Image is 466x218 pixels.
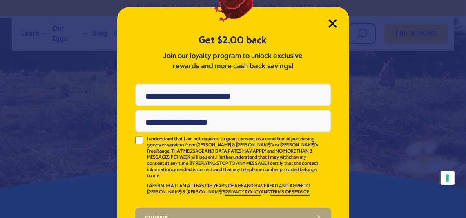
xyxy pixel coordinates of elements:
[147,183,319,196] p: I AFFIRM THAT I AM AT LEAST 18 YEARS OF AGE AND HAVE READ AND AGREE TO [PERSON_NAME] & [PERSON_NA...
[135,34,331,47] h5: Get $2.00 back
[225,190,261,196] a: PRIVACY POLICY
[162,51,305,72] p: Join our loyalty program to unlock exclusive rewards and more cash back savings!
[328,19,337,28] button: Close Modal
[270,190,310,196] a: TERMS OF SERVICE.
[441,171,455,185] button: Your consent preferences for tracking technologies
[135,136,143,144] input: I understand that I am not required to grant consent as a condition of purchasing goods or servic...
[147,136,319,179] p: I understand that I am not required to grant consent as a condition of purchasing goods or servic...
